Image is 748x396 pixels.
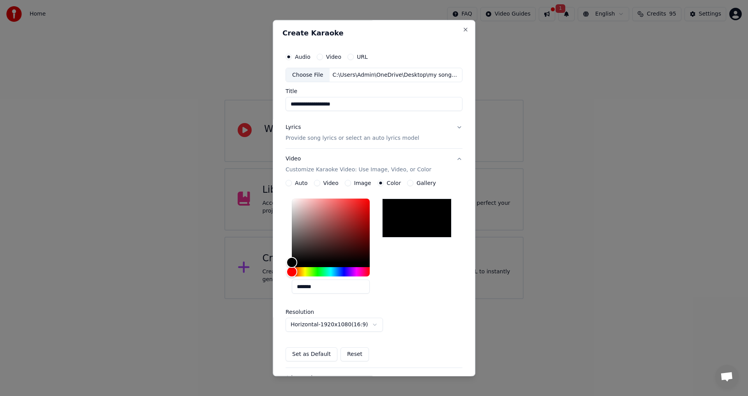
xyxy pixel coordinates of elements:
div: C:\Users\Admin\OneDrive\Desktop\my songs\Hear Us Now Charlize.mp3 [330,71,462,79]
label: Title [286,89,462,94]
button: LyricsProvide song lyrics or select an auto lyrics model [286,118,462,149]
h2: Create Karaoke [282,30,466,37]
label: URL [357,54,368,60]
label: Resolution [286,310,363,315]
button: Advanced [286,368,462,389]
label: Audio [295,54,310,60]
label: Video [323,181,339,186]
div: VideoCustomize Karaoke Video: Use Image, Video, or Color [286,180,462,368]
label: Image [354,181,371,186]
p: Customize Karaoke Video: Use Image, Video, or Color [286,166,431,174]
label: Gallery [416,181,436,186]
div: Lyrics [286,124,301,132]
div: Video [286,155,431,174]
label: Video [326,54,341,60]
button: Reset [340,348,369,362]
div: Color [292,199,370,263]
label: Color [387,181,401,186]
button: Set as Default [286,348,337,362]
label: Auto [295,181,308,186]
div: Hue [292,268,370,277]
button: VideoCustomize Karaoke Video: Use Image, Video, or Color [286,149,462,180]
div: Choose File [286,68,330,82]
p: Provide song lyrics or select an auto lyrics model [286,135,419,143]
